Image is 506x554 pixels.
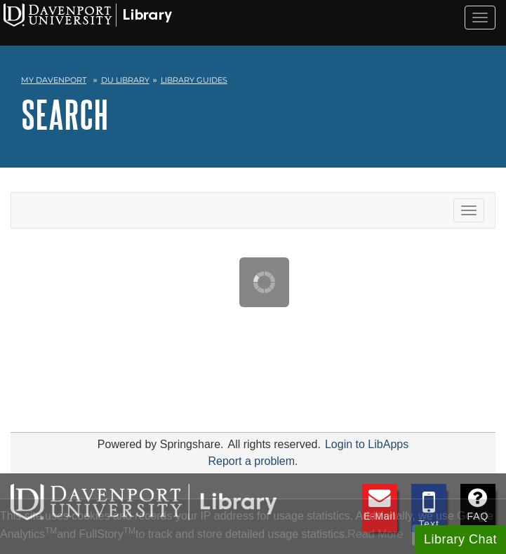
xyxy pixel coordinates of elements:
button: Close [412,525,439,546]
h1: Search [21,93,485,135]
a: E-mail [362,484,397,532]
a: Report a problem. [208,455,298,467]
a: Login to LibApps [325,438,408,450]
button: Library Chat [415,525,506,554]
a: Library Guides [161,75,227,85]
div: Powered by Springshare. [95,438,226,450]
a: Read More [347,528,403,540]
nav: breadcrumb [21,71,485,93]
sup: TM [45,526,57,536]
a: Text [411,484,446,532]
img: Davenport University Logo [4,4,172,27]
img: Working... [253,271,275,293]
div: All rights reserved. [225,438,323,450]
a: DU Library [101,75,149,85]
sup: TM [124,526,135,536]
a: My Davenport [21,74,86,86]
a: FAQ [460,484,495,532]
img: DU Libraries [11,484,277,520]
